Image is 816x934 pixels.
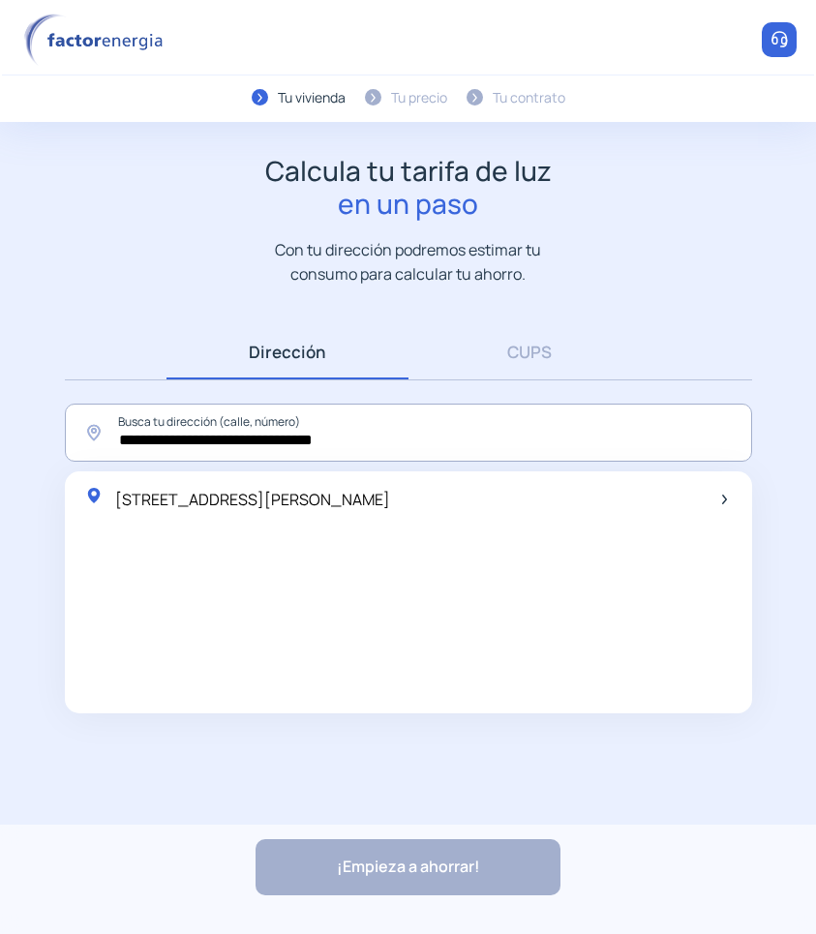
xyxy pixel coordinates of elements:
img: logo factor [19,14,174,67]
img: arrow-next-item.svg [722,495,727,504]
h1: Calcula tu tarifa de luz [265,155,552,220]
a: CUPS [408,324,650,379]
span: [STREET_ADDRESS][PERSON_NAME] [115,489,390,510]
div: Tu vivienda [278,87,346,108]
img: location-pin-green.svg [84,486,104,505]
img: llamar [770,30,789,49]
div: Tu contrato [493,87,565,108]
a: Dirección [166,324,408,379]
span: en un paso [265,188,552,221]
p: Con tu dirección podremos estimar tu consumo para calcular tu ahorro. [256,238,560,286]
div: Tu precio [391,87,447,108]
